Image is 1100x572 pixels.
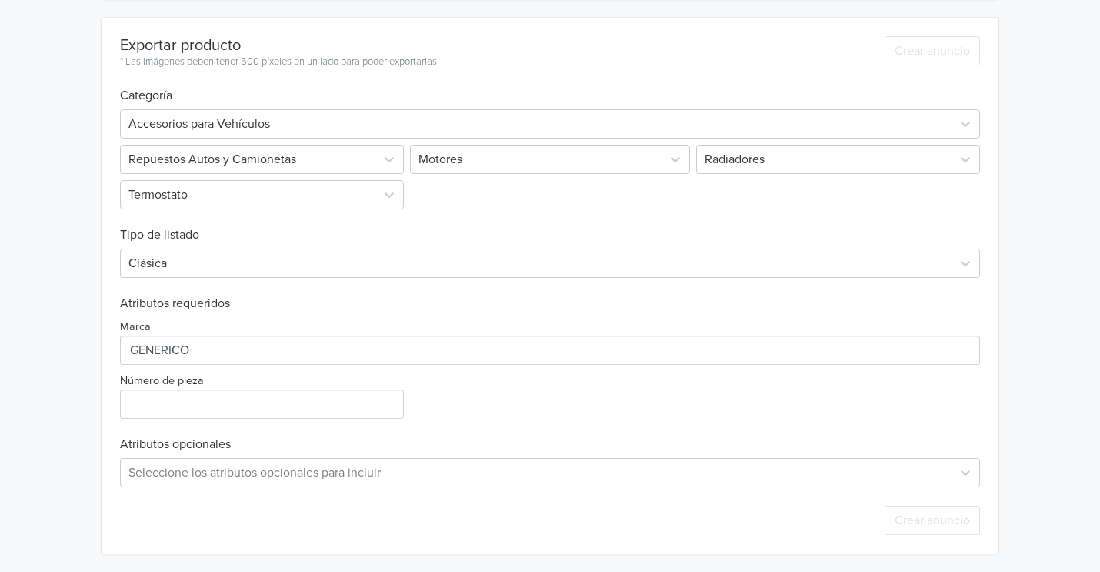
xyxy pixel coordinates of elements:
[120,373,204,390] label: Número de pieza
[120,70,981,103] h6: Categoría
[120,296,981,311] h6: Atributos requeridos
[885,36,980,65] button: Crear anuncio
[885,506,980,535] button: Crear anuncio
[120,319,151,336] label: Marca
[120,437,981,452] h6: Atributos opcionales
[120,36,439,55] div: Exportar producto
[120,55,439,70] div: * Las imágenes deben tener 500 píxeles en un lado para poder exportarlas.
[120,209,981,243] h6: Tipo de listado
